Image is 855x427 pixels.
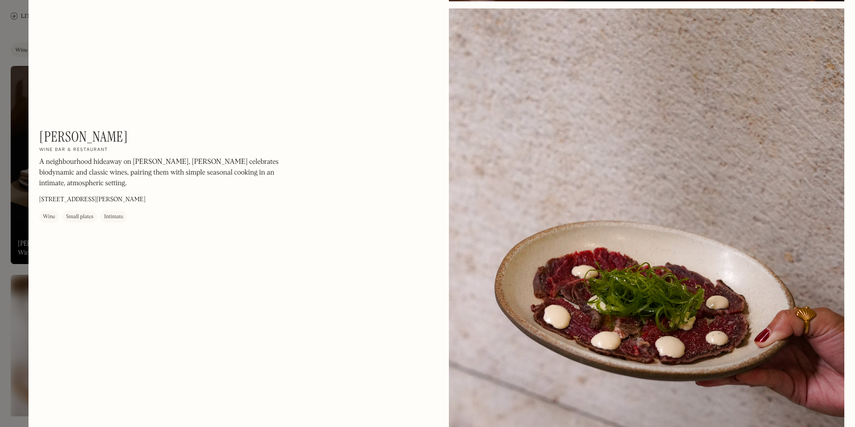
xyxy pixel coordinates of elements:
p: A neighbourhood hideaway on [PERSON_NAME], [PERSON_NAME] celebrates biodynamic and classic wines,... [39,157,280,189]
h1: [PERSON_NAME] [39,128,128,145]
div: Wine [43,212,55,221]
div: Small plates [66,212,94,221]
h2: Wine bar & restaurant [39,147,108,153]
p: [STREET_ADDRESS][PERSON_NAME] [39,195,146,204]
div: Intimate [104,212,123,221]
